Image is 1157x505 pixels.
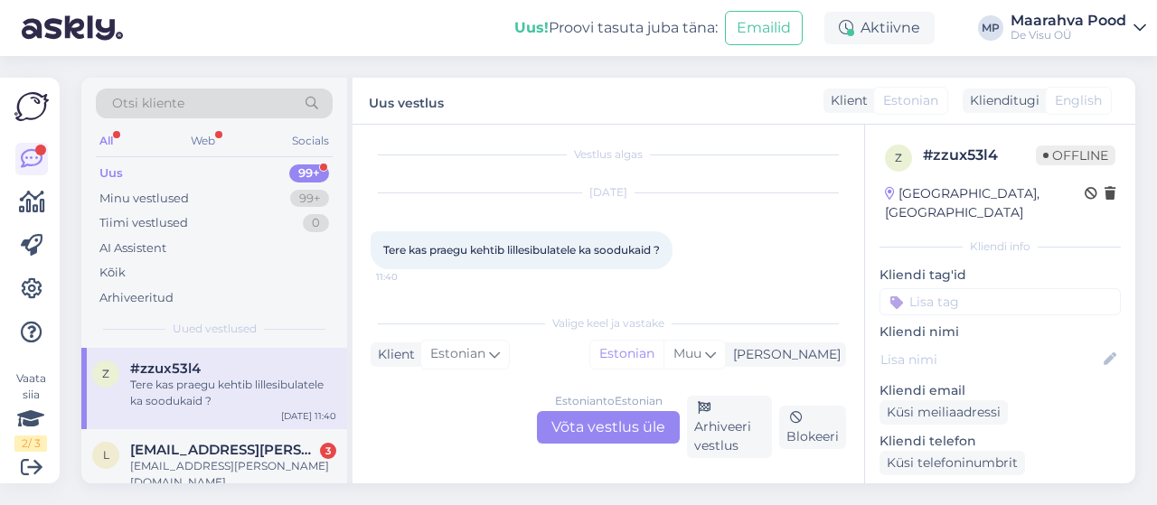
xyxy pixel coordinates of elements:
div: Web [187,129,219,153]
div: 99+ [290,190,329,208]
div: Proovi tasuta juba täna: [514,17,718,39]
div: Kliendi info [880,238,1121,255]
span: Uued vestlused [173,321,257,337]
div: Vaata siia [14,370,47,452]
div: [GEOGRAPHIC_DATA], [GEOGRAPHIC_DATA] [885,184,1085,222]
div: Arhiveeri vestlus [687,396,772,458]
div: Socials [288,129,333,153]
p: Kliendi tag'id [880,266,1121,285]
span: English [1055,91,1102,110]
input: Lisa tag [880,288,1121,315]
div: [DATE] 11:40 [281,409,336,423]
div: Küsi meiliaadressi [880,400,1008,425]
a: Maarahva PoodDe Visu OÜ [1011,14,1146,42]
img: Askly Logo [14,92,49,121]
div: 99+ [289,164,329,182]
div: Kõik [99,264,126,282]
div: De Visu OÜ [1011,28,1126,42]
b: Uus! [514,19,549,36]
div: Minu vestlused [99,190,189,208]
div: Blokeeri [779,406,846,449]
div: Maarahva Pood [1011,14,1126,28]
div: Klienditugi [963,91,1039,110]
div: # zzux53l4 [923,145,1036,166]
span: #zzux53l4 [130,360,201,377]
input: Lisa nimi [880,350,1100,369]
label: Uus vestlus [369,89,444,113]
div: Valige keel ja vastake [371,315,846,332]
p: Kliendi nimi [880,323,1121,341]
div: Aktiivne [824,12,935,44]
div: [PERSON_NAME] [726,345,841,364]
button: Emailid [725,11,803,45]
span: Otsi kliente [112,94,184,113]
div: [DATE] [371,184,846,201]
div: All [96,129,117,153]
span: l [103,448,109,462]
div: Klient [371,345,415,364]
span: ludmilla.hepner@mail.ee [130,442,318,458]
div: Võta vestlus üle [537,411,680,444]
span: z [102,367,109,380]
div: Arhiveeritud [99,289,174,307]
p: Klienditeekond [880,482,1121,501]
span: z [895,151,902,164]
p: Kliendi email [880,381,1121,400]
div: Uus [99,164,123,182]
div: Vestlus algas [371,146,846,163]
span: Muu [673,345,701,361]
div: AI Assistent [99,239,166,257]
span: Offline [1036,145,1115,165]
span: Estonian [883,91,938,110]
div: Tiimi vestlused [99,214,188,232]
div: Estonian [590,341,663,368]
p: Kliendi telefon [880,432,1121,451]
span: Tere kas praegu kehtib lillesibulatele ka soodukaid ? [383,243,660,257]
div: Klient [823,91,868,110]
div: 3 [320,443,336,459]
span: Estonian [430,344,485,364]
div: MP [978,15,1003,41]
span: 11:40 [376,270,444,284]
div: [EMAIL_ADDRESS][PERSON_NAME][DOMAIN_NAME] [130,458,336,491]
div: Estonian to Estonian [555,393,663,409]
div: 0 [303,214,329,232]
div: Küsi telefoninumbrit [880,451,1025,475]
div: Tere kas praegu kehtib lillesibulatele ka soodukaid ? [130,377,336,409]
div: 2 / 3 [14,435,47,452]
